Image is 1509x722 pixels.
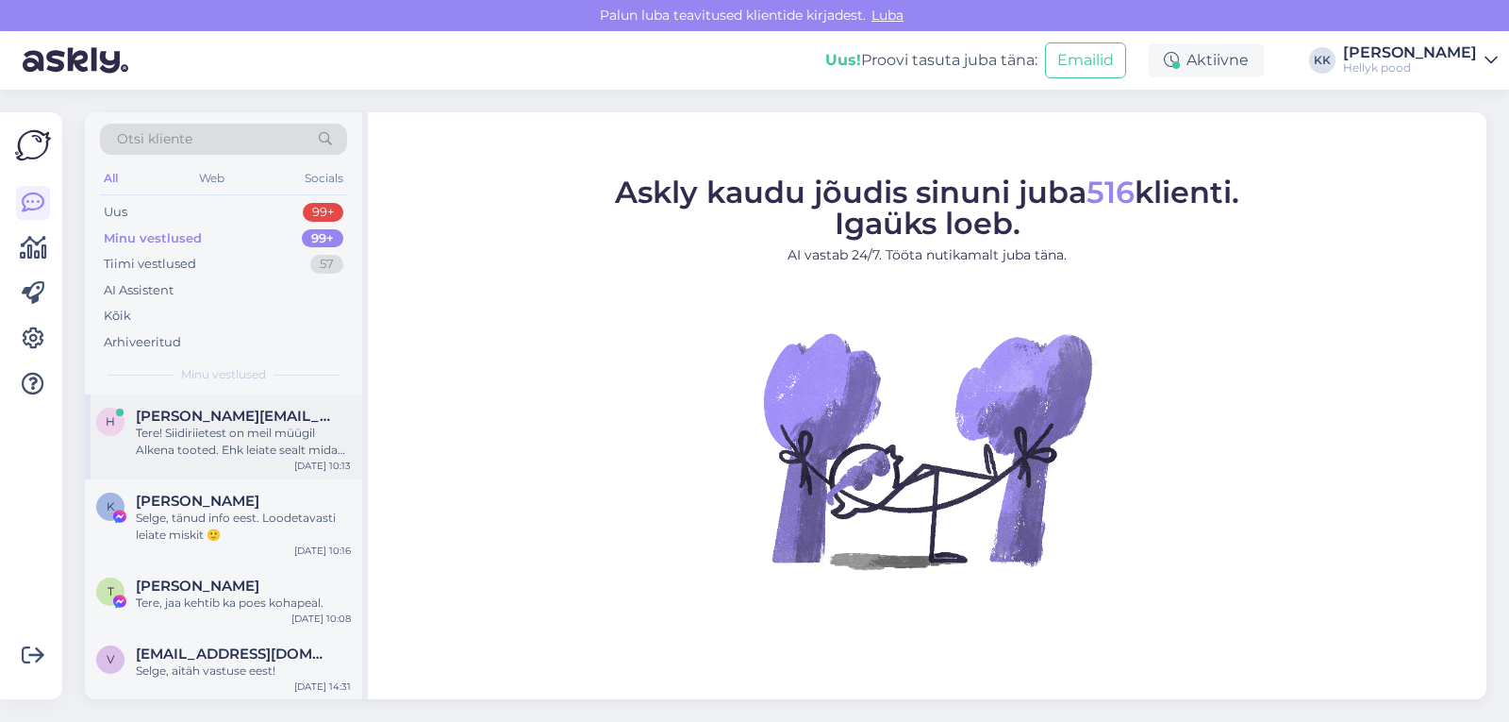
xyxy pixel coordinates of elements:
[104,255,196,274] div: Tiimi vestlused
[100,166,122,191] div: All
[136,425,351,459] div: Tere! Siidiriietest on meil müügil Alkena tooted. Ehk leiate sealt midagi sobivat. [URL][DOMAIN_N...
[303,203,343,222] div: 99+
[104,203,127,222] div: Uus
[1149,43,1264,77] div: Aktiivne
[1086,174,1135,210] span: 516
[615,174,1239,242] span: Askly kaudu jõudis sinuni juba klienti. Igaüks loeb.
[136,408,332,425] span: helina.kukk@outlook.com
[1343,45,1498,76] a: [PERSON_NAME]Hellyk pood
[108,584,114,598] span: T
[136,646,332,663] span: vilipusruth@gmail.com
[195,166,228,191] div: Web
[107,652,114,666] span: v
[136,493,259,510] span: Kristel Trolla
[104,307,131,326] div: Kõik
[104,229,202,248] div: Minu vestlused
[107,499,115,513] span: K
[294,680,351,694] div: [DATE] 14:31
[310,255,343,274] div: 57
[15,127,51,163] img: Askly Logo
[302,229,343,248] div: 99+
[757,280,1097,620] img: No Chat active
[181,366,266,383] span: Minu vestlused
[1343,60,1477,76] div: Hellyk pood
[136,595,351,612] div: Tere, jaa kehtib ka poes kohapeal.
[301,166,347,191] div: Socials
[106,414,115,428] span: h
[1343,45,1477,60] div: [PERSON_NAME]
[104,281,174,300] div: AI Assistent
[294,544,351,558] div: [DATE] 10:16
[294,459,351,473] div: [DATE] 10:13
[117,129,192,149] span: Otsi kliente
[136,510,351,544] div: Selge, tänud info eest. Loodetavasti leiate miskit 🙂
[866,7,909,24] span: Luba
[291,612,351,626] div: [DATE] 10:08
[136,663,351,680] div: Selge, aitäh vastuse eest!
[615,245,1239,265] p: AI vastab 24/7. Tööta nutikamalt juba täna.
[136,578,259,595] span: Teisi Lindvest
[1045,42,1126,78] button: Emailid
[825,51,861,69] b: Uus!
[825,49,1037,72] div: Proovi tasuta juba täna:
[1309,47,1335,74] div: KK
[104,333,181,352] div: Arhiveeritud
